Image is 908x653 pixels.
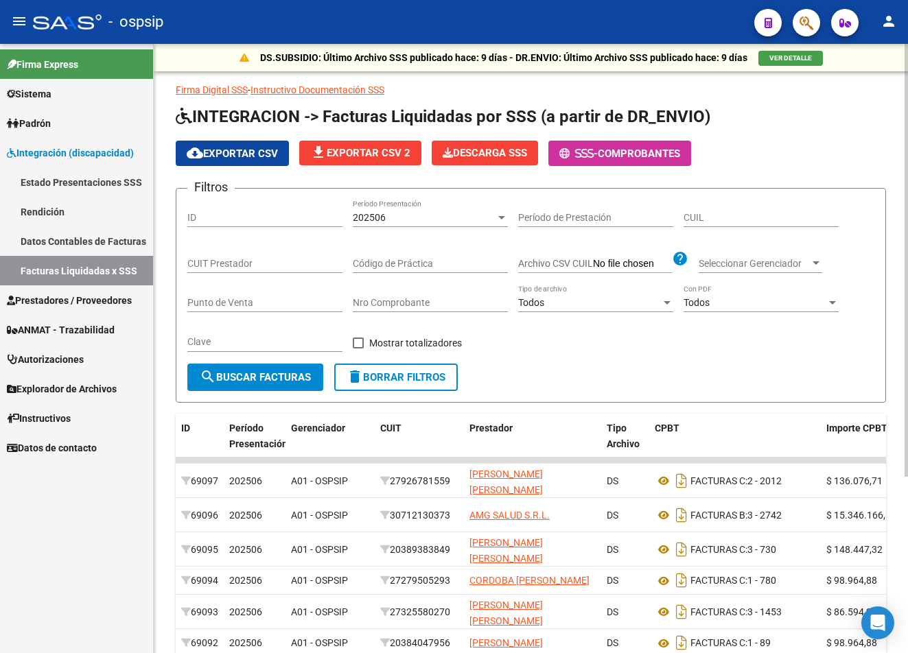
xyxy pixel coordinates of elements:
[181,604,218,620] div: 69093
[598,147,680,160] span: Comprobantes
[673,504,690,526] i: Descargar documento
[229,510,262,521] span: 202506
[310,147,410,159] span: Exportar CSV 2
[229,606,262,617] span: 202506
[291,637,348,648] span: A01 - OSPSIP
[7,440,97,455] span: Datos de contacto
[353,212,386,223] span: 202506
[469,510,550,521] span: AMG SALUD S.R.L.
[291,475,348,486] span: A01 - OSPSIP
[176,414,224,474] datatable-header-cell: ID
[469,537,543,564] span: [PERSON_NAME] [PERSON_NAME]
[607,475,618,486] span: DS
[260,50,747,65] p: DS.SUBSIDIO: Último Archivo SSS publicado hace: 9 días - DR.ENVIO: Último Archivo SSS publicado h...
[607,606,618,617] span: DS
[229,637,262,648] span: 202506
[176,82,886,97] p: -
[7,381,117,396] span: Explorador de Archivos
[224,414,286,474] datatable-header-cell: Período Presentación
[187,364,323,391] button: Buscar Facturas
[251,84,384,95] a: Instructivo Documentación SSS
[200,368,216,385] mat-icon: search
[607,544,618,555] span: DS
[7,86,51,102] span: Sistema
[672,250,688,267] mat-icon: help
[826,575,877,586] span: $ 98.964,88
[464,414,601,474] datatable-header-cell: Prestador
[690,575,747,586] span: FACTURAS C:
[187,178,235,197] h3: Filtros
[200,371,311,383] span: Buscar Facturas
[690,475,747,486] span: FACTURAS C:
[380,635,458,651] div: 20384047956
[286,414,375,474] datatable-header-cell: Gerenciador
[690,606,747,617] span: FACTURAS C:
[758,51,823,66] button: VER DETALLE
[432,141,538,165] button: Descarga SSS
[229,575,262,586] span: 202506
[469,637,543,648] span: [PERSON_NAME]
[181,635,218,651] div: 69092
[187,145,203,161] mat-icon: cloud_download
[821,414,903,474] datatable-header-cell: Importe CPBT
[690,510,747,521] span: FACTURAS B:
[607,510,618,521] span: DS
[826,423,887,434] span: Importe CPBT
[291,510,348,521] span: A01 - OSPSIP
[299,141,421,165] button: Exportar CSV 2
[187,147,278,160] span: Exportar CSV
[334,364,458,391] button: Borrar Filtros
[655,470,815,492] div: 2 - 2012
[347,368,363,385] mat-icon: delete
[432,141,538,166] app-download-masive: Descarga masiva de comprobantes (adjuntos)
[7,57,78,72] span: Firma Express
[181,542,218,558] div: 69095
[7,145,134,161] span: Integración (discapacidad)
[607,423,640,449] span: Tipo Archivo
[607,575,618,586] span: DS
[649,414,821,474] datatable-header-cell: CPBT
[469,599,543,626] span: [PERSON_NAME] [PERSON_NAME]
[7,411,71,426] span: Instructivos
[7,116,51,131] span: Padrón
[655,569,815,591] div: 1 - 780
[673,601,690,623] i: Descargar documento
[181,423,190,434] span: ID
[380,604,458,620] div: 27325580270
[380,542,458,558] div: 20389383849
[518,258,593,269] span: Archivo CSV CUIL
[518,297,544,308] span: Todos
[826,637,877,648] span: $ 98.964,88
[655,504,815,526] div: 3 - 2742
[699,258,810,270] span: Seleccionar Gerenciador
[826,475,883,486] span: $ 136.076,71
[601,414,649,474] datatable-header-cell: Tipo Archivo
[826,510,896,521] span: $ 15.346.166,30
[181,508,218,523] div: 69096
[559,147,598,160] span: -
[291,575,348,586] span: A01 - OSPSIP
[593,258,672,270] input: Archivo CSV CUIL
[881,13,897,29] mat-icon: person
[380,473,458,489] div: 27926781559
[443,147,527,159] span: Descarga SSS
[380,508,458,523] div: 30712130373
[469,423,513,434] span: Prestador
[690,638,747,649] span: FACTURAS C:
[291,606,348,617] span: A01 - OSPSIP
[181,573,218,589] div: 69094
[291,544,348,555] span: A01 - OSPSIP
[690,544,747,555] span: FACTURAS C:
[861,606,894,639] div: Open Intercom Messenger
[176,107,710,126] span: INTEGRACION -> Facturas Liquidadas por SSS (a partir de DR_ENVIO)
[673,538,690,560] i: Descargar documento
[7,352,84,367] span: Autorizaciones
[655,601,815,623] div: 3 - 1453
[291,423,345,434] span: Gerenciador
[310,144,327,161] mat-icon: file_download
[673,470,690,492] i: Descargar documento
[607,637,618,648] span: DS
[369,335,462,351] span: Mostrar totalizadores
[181,473,218,489] div: 69097
[826,544,883,555] span: $ 148.447,32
